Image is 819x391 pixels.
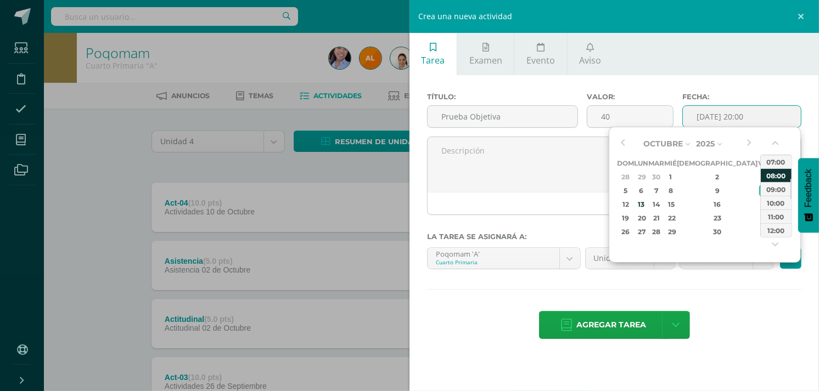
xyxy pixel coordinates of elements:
[409,33,457,75] a: Tarea
[685,184,750,197] div: 9
[619,225,633,238] div: 26
[650,212,663,224] div: 21
[619,212,633,224] div: 19
[587,106,674,127] input: Puntos máximos
[761,223,792,237] div: 12:00
[650,198,663,211] div: 14
[761,182,792,196] div: 09:00
[436,258,551,266] div: Cuarto Primaria
[683,106,801,127] input: Fecha de entrega
[761,237,792,251] div: 13:00
[636,184,647,197] div: 6
[665,156,677,170] th: Mié
[761,209,792,223] div: 11:00
[650,225,663,238] div: 28
[761,168,792,182] div: 08:00
[649,156,665,170] th: Mar
[758,156,771,170] th: Vie
[568,33,613,75] a: Aviso
[759,198,769,211] div: 17
[682,93,801,101] label: Fecha:
[619,184,633,197] div: 5
[514,33,566,75] a: Evento
[457,33,514,75] a: Examen
[586,248,675,269] a: Unidad 4
[666,198,676,211] div: 15
[759,225,769,238] div: 31
[618,156,635,170] th: Dom
[804,169,814,207] span: Feedback
[666,171,676,183] div: 1
[650,184,663,197] div: 7
[636,212,647,224] div: 20
[685,212,750,224] div: 23
[587,93,674,101] label: Valor:
[650,171,663,183] div: 30
[577,311,647,338] span: Agregar tarea
[761,196,792,209] div: 10:00
[636,225,647,238] div: 27
[759,184,769,197] div: 10
[759,212,769,224] div: 24
[697,139,715,149] span: 2025
[427,93,578,101] label: Título:
[759,171,769,183] div: 3
[427,233,801,241] label: La tarea se asignará a:
[428,248,580,269] a: Poqomam 'A'Cuarto Primaria
[666,184,676,197] div: 8
[422,54,445,66] span: Tarea
[685,225,750,238] div: 30
[428,106,577,127] input: Título
[685,198,750,211] div: 16
[526,54,555,66] span: Evento
[677,156,758,170] th: [DEMOGRAPHIC_DATA]
[636,198,647,211] div: 13
[594,248,646,269] span: Unidad 4
[798,158,819,233] button: Feedback - Mostrar encuesta
[666,212,676,224] div: 22
[761,155,792,168] div: 07:00
[636,171,647,183] div: 29
[644,139,683,149] span: Octubre
[619,198,633,211] div: 12
[685,171,750,183] div: 2
[469,54,502,66] span: Examen
[579,54,601,66] span: Aviso
[619,171,633,183] div: 28
[666,225,676,238] div: 29
[436,248,551,258] div: Poqomam 'A'
[635,156,649,170] th: Lun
